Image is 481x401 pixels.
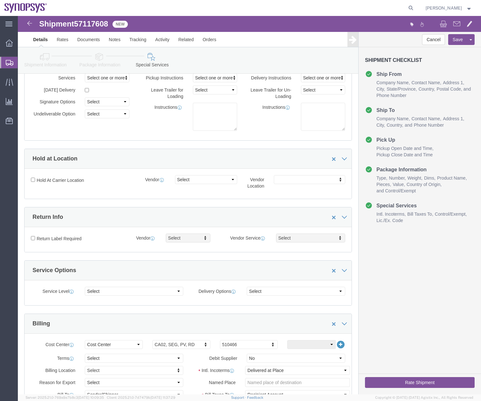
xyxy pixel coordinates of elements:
button: [PERSON_NAME] [425,4,472,12]
a: Support [231,396,247,399]
iframe: FS Legacy Container [18,16,481,394]
span: Zach Anderson [426,4,462,11]
span: Client: 2025.21.0-7d7479b [107,396,175,399]
img: logo [4,3,47,13]
span: Server: 2025.21.0-769a9a7b8c3 [26,396,104,399]
span: Copyright © [DATE]-[DATE] Agistix Inc., All Rights Reserved [375,395,473,400]
span: [DATE] 10:09:35 [78,396,104,399]
a: Feedback [247,396,263,399]
span: [DATE] 11:37:29 [150,396,175,399]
